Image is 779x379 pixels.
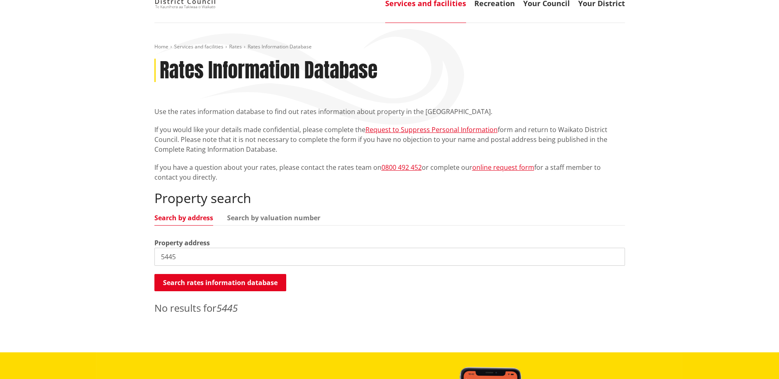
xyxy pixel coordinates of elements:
[154,248,625,266] input: e.g. Duke Street NGARUAWAHIA
[160,59,377,82] h1: Rates Information Database
[154,238,210,248] label: Property address
[154,215,213,221] a: Search by address
[154,301,625,315] p: No results for
[229,43,242,50] a: Rates
[154,43,168,50] a: Home
[154,125,625,154] p: If you would like your details made confidential, please complete the form and return to Waikato ...
[227,215,320,221] a: Search by valuation number
[174,43,223,50] a: Services and facilities
[472,163,534,172] a: online request form
[741,345,771,374] iframe: Messenger Launcher
[216,301,238,315] em: 5445
[365,125,498,134] a: Request to Suppress Personal Information
[154,107,625,116] p: Use the rates information database to find out rates information about property in the [GEOGRAPHI...
[154,190,625,206] h2: Property search
[154,162,625,182] p: If you have a question about your rates, please contact the rates team on or complete our for a s...
[381,163,422,172] a: 0800 492 452
[154,274,286,291] button: Search rates information database
[248,43,312,50] span: Rates Information Database
[154,43,625,50] nav: breadcrumb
